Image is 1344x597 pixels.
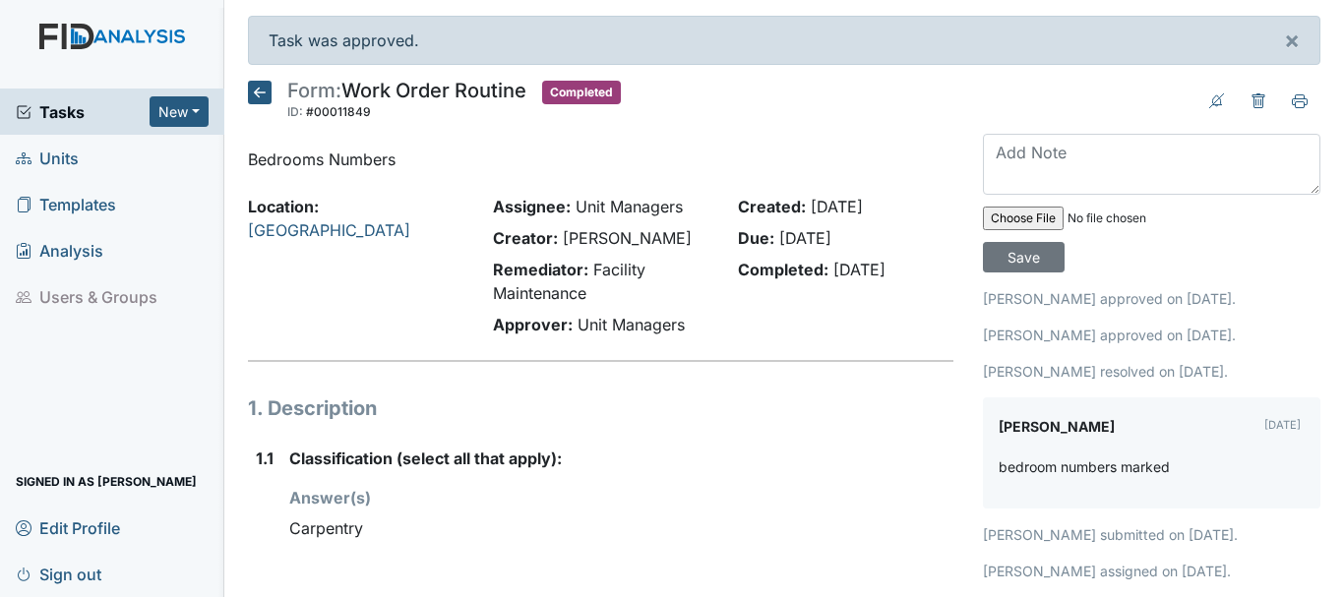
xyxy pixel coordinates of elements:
span: Form: [287,79,341,102]
small: [DATE] [1264,418,1301,432]
p: [PERSON_NAME] submitted on [DATE]. [983,524,1320,545]
span: [DATE] [811,197,863,216]
strong: Location: [248,197,319,216]
span: [PERSON_NAME] [563,228,692,248]
label: [PERSON_NAME] [999,413,1115,441]
strong: Remediator: [493,260,588,279]
span: ID: [287,104,303,119]
span: Unit Managers [576,197,683,216]
a: [GEOGRAPHIC_DATA] [248,220,410,240]
span: [DATE] [779,228,831,248]
strong: Completed: [738,260,828,279]
strong: Assignee: [493,197,571,216]
strong: Approver: [493,315,573,334]
label: Classification (select all that apply): [289,447,562,470]
p: bedroom numbers marked [999,456,1170,477]
span: Completed [542,81,621,104]
p: [PERSON_NAME] resolved on [DATE]. [983,361,1320,382]
p: Bedrooms Numbers [248,148,953,171]
p: [PERSON_NAME] assigned on [DATE]. [983,561,1320,581]
span: Units [16,143,79,173]
div: Carpentry [289,509,953,547]
button: × [1264,17,1319,64]
button: New [150,96,209,127]
strong: Due: [738,228,774,248]
strong: Answer(s) [289,488,371,507]
span: Analysis [16,235,103,266]
span: Signed in as [PERSON_NAME] [16,466,197,497]
span: [DATE] [833,260,886,279]
label: 1.1 [256,447,274,470]
input: Save [983,242,1065,272]
p: [PERSON_NAME] approved on [DATE]. [983,325,1320,345]
span: Edit Profile [16,512,120,543]
div: Task was approved. [248,16,1320,65]
span: Templates [16,189,116,219]
span: #00011849 [306,104,371,119]
strong: Created: [738,197,806,216]
h1: 1. Description [248,393,953,423]
p: [PERSON_NAME] approved on [DATE]. [983,288,1320,309]
strong: Creator: [493,228,558,248]
div: Work Order Routine [287,81,526,124]
span: Unit Managers [578,315,685,334]
span: Sign out [16,559,101,589]
span: × [1284,26,1300,54]
a: Tasks [16,100,150,124]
